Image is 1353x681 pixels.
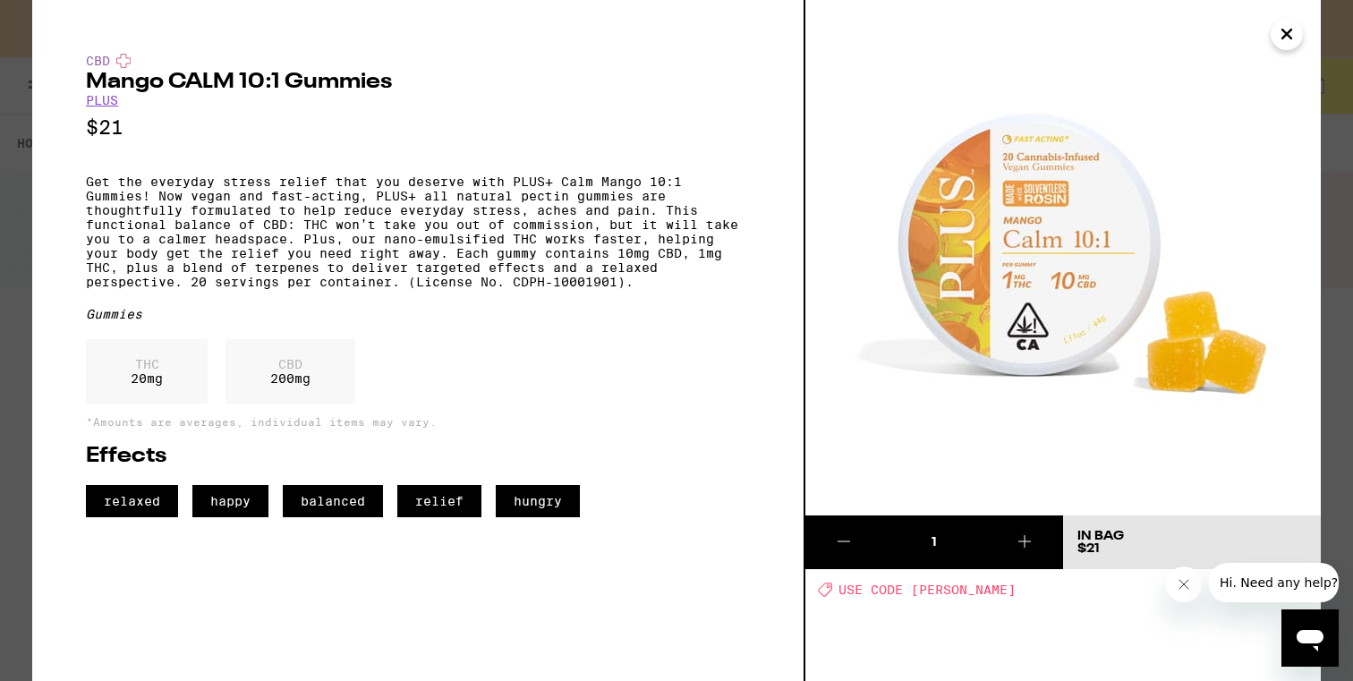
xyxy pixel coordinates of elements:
[1063,515,1321,569] button: In Bag$21
[838,583,1016,597] span: USE CODE [PERSON_NAME]
[1077,542,1100,555] span: $21
[131,357,163,371] p: THC
[225,339,355,404] div: 200 mg
[86,175,750,289] p: Get the everyday stress relief that you deserve with PLUS+ Calm Mango 10:1 Gummies! Now vegan and...
[1271,18,1303,50] button: Close
[86,446,750,467] h2: Effects
[116,54,131,68] img: cbdColor.svg
[86,416,750,428] p: *Amounts are averages, individual items may vary.
[1209,563,1339,602] iframe: Message from company
[1077,530,1124,542] div: In Bag
[86,339,208,404] div: 20 mg
[86,116,750,139] p: $21
[1281,609,1339,667] iframe: Button to launch messaging window
[86,307,750,321] div: Gummies
[882,533,985,551] div: 1
[496,485,580,517] span: hungry
[283,485,383,517] span: balanced
[1166,566,1202,602] iframe: Close message
[397,485,481,517] span: relief
[86,93,118,107] a: PLUS
[270,357,311,371] p: CBD
[86,485,178,517] span: relaxed
[86,54,750,68] div: CBD
[86,72,750,93] h2: Mango CALM 10:1 Gummies
[192,485,268,517] span: happy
